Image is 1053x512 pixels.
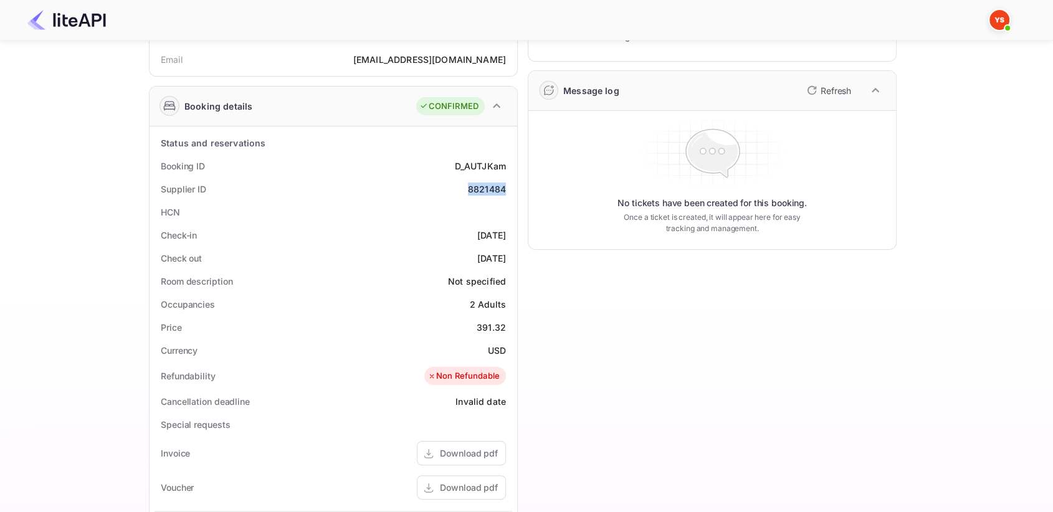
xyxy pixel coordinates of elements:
[161,481,194,494] div: Voucher
[161,344,198,357] div: Currency
[161,418,230,431] div: Special requests
[563,84,619,97] div: Message log
[27,10,106,30] img: LiteAPI Logo
[448,275,506,288] div: Not specified
[477,321,506,334] div: 391.32
[161,159,205,173] div: Booking ID
[799,80,856,100] button: Refresh
[470,298,506,311] div: 2 Adults
[161,252,202,265] div: Check out
[161,229,197,242] div: Check-in
[161,206,180,219] div: HCN
[614,212,811,234] p: Once a ticket is created, it will appear here for easy tracking and management.
[161,298,215,311] div: Occupancies
[821,84,851,97] p: Refresh
[477,252,506,265] div: [DATE]
[161,53,183,66] div: Email
[161,395,250,408] div: Cancellation deadline
[427,370,500,382] div: Non Refundable
[161,321,182,334] div: Price
[455,159,506,173] div: D_AUTJKam
[468,183,506,196] div: 8821484
[989,10,1009,30] img: Yandex Support
[161,275,232,288] div: Room description
[184,100,252,113] div: Booking details
[488,344,506,357] div: USD
[161,369,216,382] div: Refundability
[617,197,807,209] p: No tickets have been created for this booking.
[440,447,498,460] div: Download pdf
[455,395,506,408] div: Invalid date
[477,229,506,242] div: [DATE]
[419,100,479,113] div: CONFIRMED
[161,136,265,149] div: Status and reservations
[440,481,498,494] div: Download pdf
[161,447,190,460] div: Invoice
[161,183,206,196] div: Supplier ID
[353,53,506,66] div: [EMAIL_ADDRESS][DOMAIN_NAME]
